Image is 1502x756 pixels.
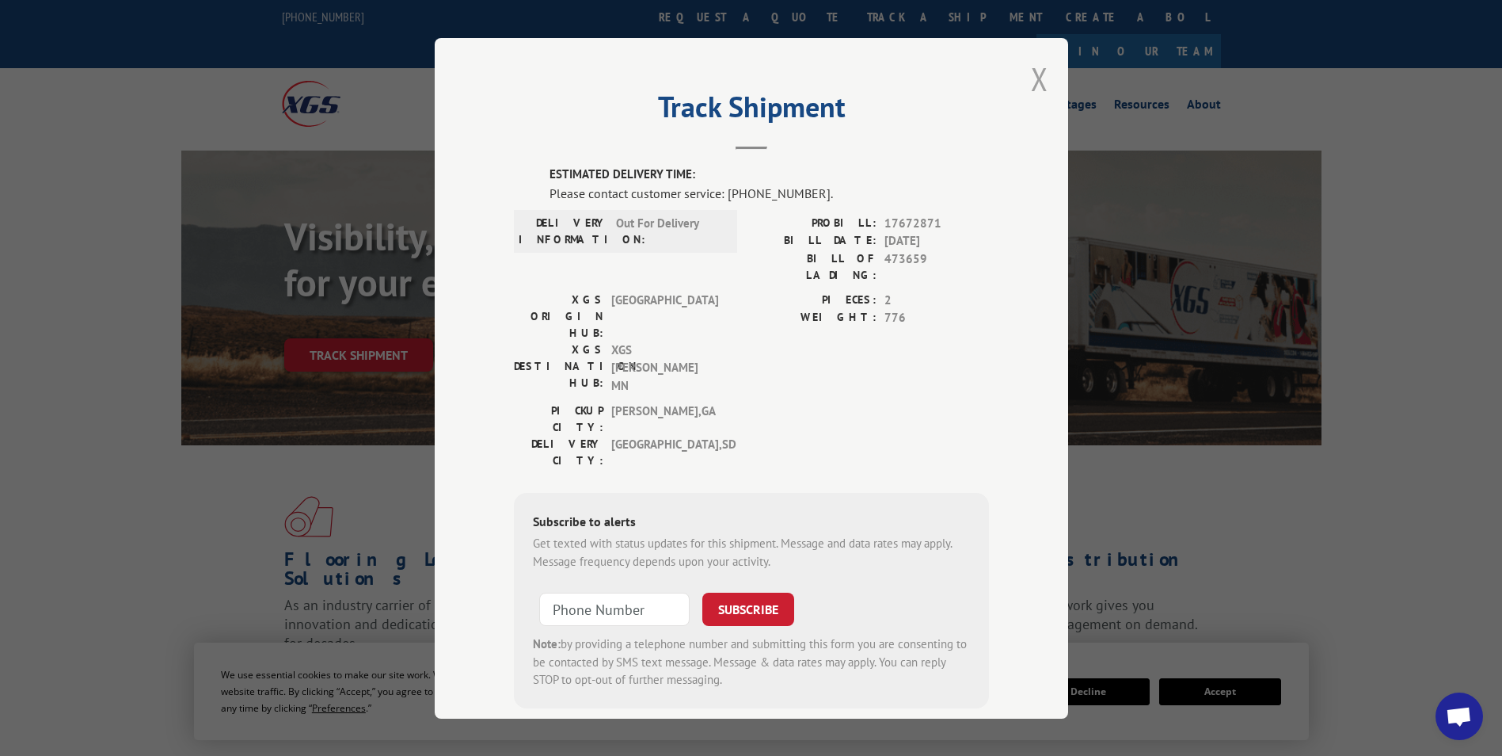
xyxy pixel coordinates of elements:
[533,636,970,689] div: by providing a telephone number and submitting this form you are consenting to be contacted by SM...
[611,436,718,469] span: [GEOGRAPHIC_DATA] , SD
[514,96,989,126] h2: Track Shipment
[519,214,608,247] label: DELIVERY INFORMATION:
[533,535,970,571] div: Get texted with status updates for this shipment. Message and data rates may apply. Message frequ...
[533,512,970,535] div: Subscribe to alerts
[884,250,989,283] span: 473659
[884,291,989,309] span: 2
[751,309,876,327] label: WEIGHT:
[514,291,603,341] label: XGS ORIGIN HUB:
[1435,693,1483,740] div: Open chat
[514,403,603,436] label: PICKUP CITY:
[611,341,718,395] span: XGS [PERSON_NAME] MN
[751,250,876,283] label: BILL OF LADING:
[533,636,561,651] strong: Note:
[616,214,723,247] span: Out For Delivery
[539,593,690,626] input: Phone Number
[702,593,794,626] button: SUBSCRIBE
[514,436,603,469] label: DELIVERY CITY:
[611,403,718,436] span: [PERSON_NAME] , GA
[751,214,876,232] label: PROBILL:
[1031,58,1048,100] button: Close modal
[884,232,989,250] span: [DATE]
[884,309,989,327] span: 776
[549,183,989,202] div: Please contact customer service: [PHONE_NUMBER].
[751,291,876,309] label: PIECES:
[611,291,718,341] span: [GEOGRAPHIC_DATA]
[884,214,989,232] span: 17672871
[549,166,989,184] label: ESTIMATED DELIVERY TIME:
[514,341,603,395] label: XGS DESTINATION HUB:
[751,232,876,250] label: BILL DATE:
